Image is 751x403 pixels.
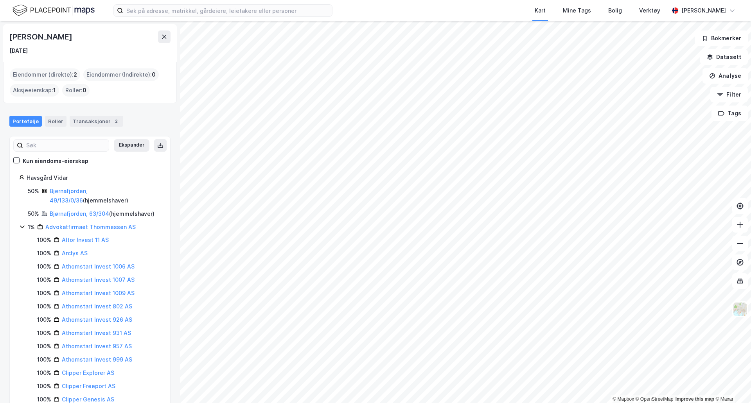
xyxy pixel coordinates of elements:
[50,210,109,217] a: Bjørnafjorden, 63/304
[62,330,131,336] a: Athomstart Invest 931 AS
[695,30,748,46] button: Bokmerker
[62,250,88,256] a: Arclys AS
[74,70,77,79] span: 2
[62,276,135,283] a: Athomstart Invest 1007 AS
[27,173,161,183] div: Havsgård Vidar
[9,46,28,56] div: [DATE]
[710,87,748,102] button: Filter
[700,49,748,65] button: Datasett
[62,303,132,310] a: Athomstart Invest 802 AS
[702,68,748,84] button: Analyse
[23,140,109,151] input: Søk
[37,235,51,245] div: 100%
[13,4,95,17] img: logo.f888ab2527a4732fd821a326f86c7f29.svg
[62,290,135,296] a: Athomstart Invest 1009 AS
[37,328,51,338] div: 100%
[10,68,80,81] div: Eiendommer (direkte) :
[45,224,136,230] a: Advokatfirmaet Thommessen AS
[37,368,51,378] div: 100%
[62,236,109,243] a: Altor Invest 11 AS
[636,396,674,402] a: OpenStreetMap
[711,106,748,121] button: Tags
[62,396,114,403] a: Clipper Genesis AS
[37,355,51,364] div: 100%
[712,365,751,403] iframe: Chat Widget
[613,396,634,402] a: Mapbox
[83,68,159,81] div: Eiendommer (Indirekte) :
[733,302,747,317] img: Z
[535,6,546,15] div: Kart
[62,263,135,270] a: Athomstart Invest 1006 AS
[37,275,51,285] div: 100%
[112,117,120,125] div: 2
[123,5,332,16] input: Søk på adresse, matrikkel, gårdeiere, leietakere eller personer
[37,342,51,351] div: 100%
[563,6,591,15] div: Mine Tags
[62,356,132,363] a: Athomstart Invest 999 AS
[28,209,39,219] div: 50%
[37,315,51,324] div: 100%
[62,369,114,376] a: Clipper Explorer AS
[50,186,161,205] div: ( hjemmelshaver )
[114,139,149,152] button: Ekspander
[608,6,622,15] div: Bolig
[62,84,90,97] div: Roller :
[10,84,59,97] div: Aksjeeierskap :
[45,116,66,127] div: Roller
[681,6,726,15] div: [PERSON_NAME]
[639,6,660,15] div: Verktøy
[9,116,42,127] div: Portefølje
[37,262,51,271] div: 100%
[50,188,88,204] a: Bjørnafjorden, 49/133/0/36
[50,209,155,219] div: ( hjemmelshaver )
[37,382,51,391] div: 100%
[23,156,88,166] div: Kun eiendoms-eierskap
[62,316,132,323] a: Athomstart Invest 926 AS
[83,86,86,95] span: 0
[28,222,35,232] div: 1%
[37,249,51,258] div: 100%
[37,288,51,298] div: 100%
[676,396,714,402] a: Improve this map
[9,30,74,43] div: [PERSON_NAME]
[28,186,39,196] div: 50%
[62,343,132,349] a: Athomstart Invest 957 AS
[70,116,123,127] div: Transaksjoner
[62,383,115,389] a: Clipper Freeport AS
[712,365,751,403] div: Kontrollprogram for chat
[37,302,51,311] div: 100%
[53,86,56,95] span: 1
[152,70,156,79] span: 0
